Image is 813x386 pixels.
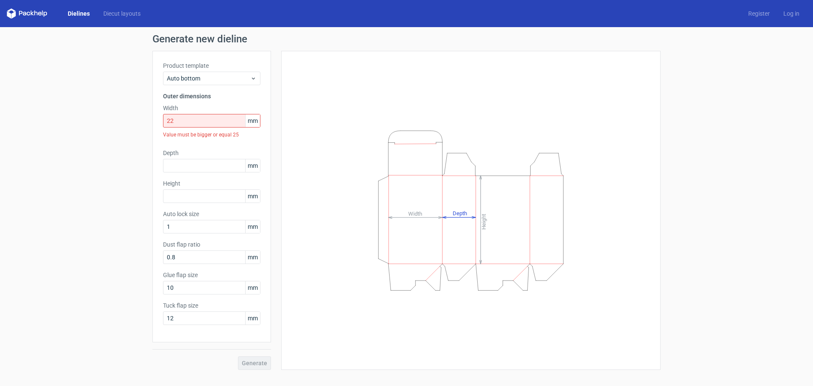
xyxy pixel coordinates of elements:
label: Dust flap ratio [163,240,260,249]
span: mm [245,281,260,294]
label: Tuck flap size [163,301,260,310]
span: mm [245,220,260,233]
span: mm [245,114,260,127]
a: Log in [777,9,806,18]
h1: Generate new dieline [152,34,661,44]
span: mm [245,251,260,264]
span: mm [245,312,260,325]
label: Auto lock size [163,210,260,218]
span: Auto bottom [167,74,250,83]
label: Width [163,104,260,112]
label: Glue flap size [163,271,260,279]
span: mm [245,159,260,172]
tspan: Height [481,214,487,229]
h3: Outer dimensions [163,92,260,100]
a: Diecut layouts [97,9,147,18]
tspan: Depth [453,210,467,217]
label: Product template [163,61,260,70]
a: Dielines [61,9,97,18]
div: Value must be bigger or equal 25 [163,128,260,142]
a: Register [741,9,777,18]
label: Height [163,179,260,188]
label: Depth [163,149,260,157]
span: mm [245,190,260,203]
tspan: Width [408,210,422,217]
